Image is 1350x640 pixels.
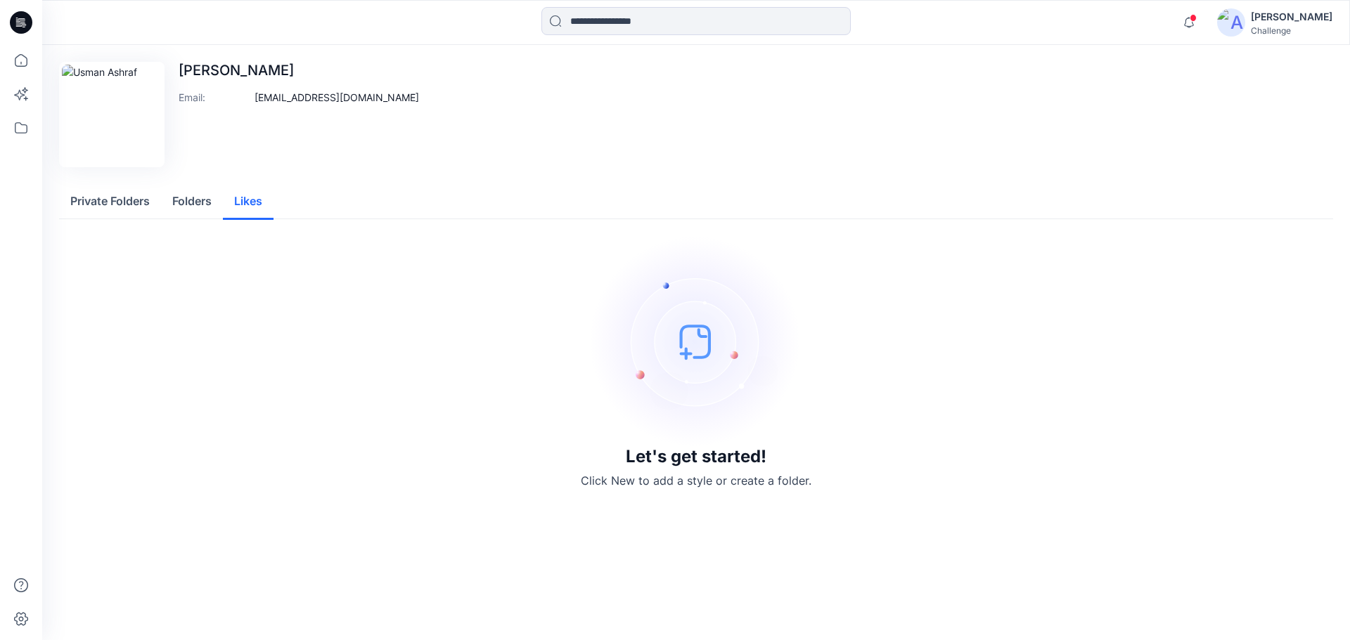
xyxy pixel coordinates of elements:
h3: Let's get started! [626,447,766,466]
div: [PERSON_NAME] [1251,8,1332,25]
div: Challenge [1251,25,1332,36]
p: Click New to add a style or create a folder. [581,472,811,489]
p: Email : [179,90,249,105]
p: [EMAIL_ADDRESS][DOMAIN_NAME] [255,90,419,105]
button: Folders [161,184,223,220]
img: empty-state-image.svg [591,236,802,447]
button: Likes [223,184,274,220]
button: Private Folders [59,184,161,220]
img: Usman Ashraf [62,65,162,164]
img: avatar [1217,8,1245,37]
p: [PERSON_NAME] [179,62,419,79]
